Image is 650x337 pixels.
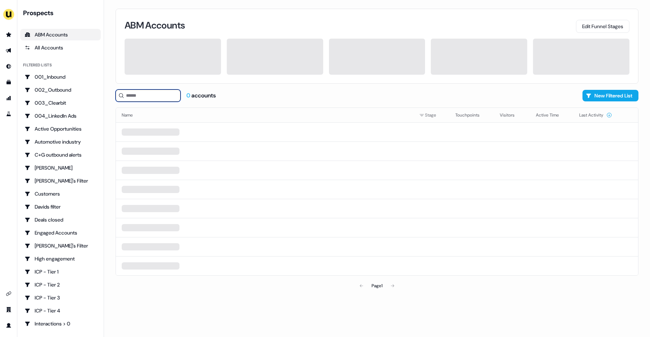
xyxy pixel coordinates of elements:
a: Go to integrations [3,288,14,299]
div: ICP - Tier 1 [25,268,96,275]
th: Name [116,108,413,122]
a: Go to 004_LinkedIn Ads [20,110,101,122]
div: ICP - Tier 2 [25,281,96,288]
a: Go to ICP - Tier 2 [20,279,101,290]
div: C+G outbound alerts [25,151,96,158]
div: Page 1 [372,282,382,289]
button: Visitors [500,109,523,122]
a: Go to experiments [3,108,14,120]
a: Go to ICP - Tier 4 [20,305,101,316]
a: Go to Charlotte Stone [20,162,101,174]
div: ICP - Tier 3 [25,294,96,301]
a: Go to team [3,304,14,315]
div: 001_Inbound [25,73,96,80]
a: Go to Davids filter [20,201,101,213]
div: All Accounts [25,44,96,51]
a: Go to Engaged Accounts [20,227,101,238]
div: Interactions > 0 [25,320,96,327]
div: ABM Accounts [25,31,96,38]
div: 003_Clearbit [25,99,96,106]
div: Engaged Accounts [25,229,96,236]
div: [PERSON_NAME]'s Filter [25,242,96,249]
button: Last Activity [579,109,612,122]
div: Deals closed [25,216,96,223]
div: Customers [25,190,96,197]
a: Go to Inbound [3,61,14,72]
a: Go to 003_Clearbit [20,97,101,109]
div: Davids filter [25,203,96,210]
a: Go to ICP - Tier 3 [20,292,101,303]
div: Active Opportunities [25,125,96,132]
button: New Filtered List [582,90,638,101]
div: High engagement [25,255,96,262]
div: 004_LinkedIn Ads [25,112,96,119]
div: 002_Outbound [25,86,96,93]
div: accounts [186,92,216,100]
a: Go to Geneviève's Filter [20,240,101,251]
a: Go to Customers [20,188,101,200]
a: Go to outbound experience [3,45,14,56]
div: Prospects [23,9,101,17]
div: Filtered lists [23,62,52,68]
a: Go to prospects [3,29,14,40]
button: Touchpoints [455,109,488,122]
a: Go to Active Opportunities [20,123,101,135]
a: Go to Deals closed [20,214,101,226]
div: Automotive industry [25,138,96,145]
a: Go to High engagement [20,253,101,264]
a: Go to ICP - Tier 1 [20,266,101,277]
div: [PERSON_NAME]'s Filter [25,177,96,184]
a: Go to Interactions > 0 [20,318,101,329]
a: Go to profile [3,320,14,331]
div: ICP - Tier 4 [25,307,96,314]
a: ABM Accounts [20,29,101,40]
button: Edit Funnel Stages [576,20,629,33]
button: Active Time [536,109,568,122]
a: Go to attribution [3,92,14,104]
a: Go to Charlotte's Filter [20,175,101,187]
a: Go to 001_Inbound [20,71,101,83]
a: Go to 002_Outbound [20,84,101,96]
a: Go to Automotive industry [20,136,101,148]
div: [PERSON_NAME] [25,164,96,171]
a: All accounts [20,42,101,53]
h3: ABM Accounts [125,21,185,30]
a: Go to templates [3,76,14,88]
a: Go to C+G outbound alerts [20,149,101,161]
div: Stage [419,111,444,119]
span: 0 [186,92,191,99]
